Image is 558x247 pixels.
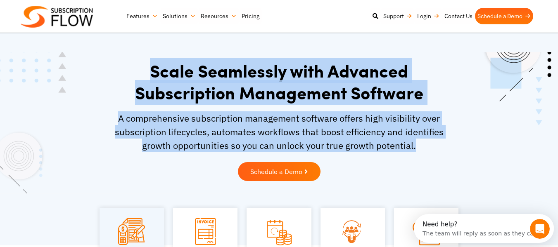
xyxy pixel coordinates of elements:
img: Subscription Management icon [118,218,145,245]
img: Payment Processing icon [266,218,292,247]
p: A comprehensive subscription management software offers high visibility over subscription lifecyc... [108,111,451,152]
a: Login [415,8,442,24]
a: Schedule a Demo [238,162,321,181]
div: Open Intercom Messenger [3,3,148,26]
a: Resources [198,8,239,24]
img: Subscriptionflow [21,6,93,28]
iframe: Intercom live chat [530,219,550,239]
h1: Scale Seamlessly with Advanced Subscription Management Software [108,60,451,103]
a: Pricing [239,8,262,24]
a: Solutions [160,8,198,24]
div: Need help? [9,7,123,14]
span: Schedule a Demo [250,168,302,175]
a: Features [124,8,160,24]
img: Analytics and Reporting icon [413,218,440,245]
img: Recurring Billing Software icon [195,218,216,245]
iframe: Intercom live chat discovery launcher [414,214,554,243]
div: The team will reply as soon as they can [9,14,123,22]
img: Retention Management icon [333,218,373,245]
a: Contact Us [442,8,475,24]
a: Support [381,8,415,24]
a: Schedule a Demo [475,8,533,24]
